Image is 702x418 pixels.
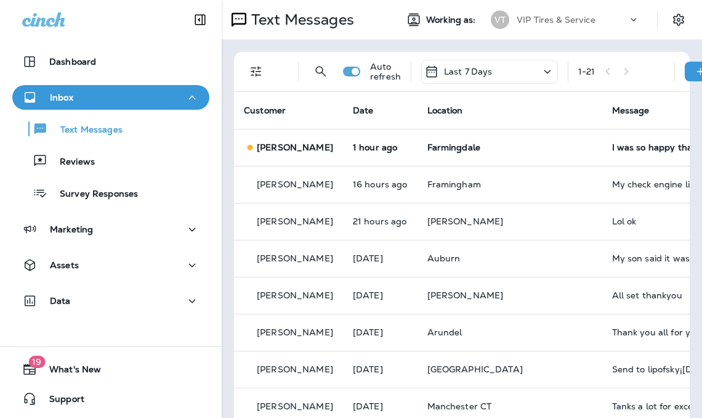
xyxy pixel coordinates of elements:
[12,116,209,142] button: Text Messages
[12,180,209,206] button: Survey Responses
[12,217,209,242] button: Marketing
[444,67,493,76] p: Last 7 Days
[353,216,408,226] p: Oct 14, 2025 03:57 PM
[257,401,333,411] p: [PERSON_NAME]
[427,216,504,227] span: [PERSON_NAME]
[47,189,138,200] p: Survey Responses
[257,290,333,300] p: [PERSON_NAME]
[183,7,217,32] button: Collapse Sidebar
[50,92,73,102] p: Inbox
[427,364,523,375] span: [GEOGRAPHIC_DATA]
[668,9,690,31] button: Settings
[427,105,463,116] span: Location
[37,364,101,379] span: What's New
[37,394,84,409] span: Support
[244,105,286,116] span: Customer
[257,253,333,263] p: [PERSON_NAME]
[244,59,268,84] button: Filters
[370,62,401,81] p: Auto refresh
[47,157,95,168] p: Reviews
[48,125,123,136] p: Text Messages
[257,179,333,189] p: [PERSON_NAME]
[353,364,408,374] p: Oct 13, 2025 03:19 PM
[246,10,354,29] p: Text Messages
[353,401,408,411] p: Oct 13, 2025 01:46 PM
[353,142,408,152] p: Oct 15, 2025 11:50 AM
[353,105,374,116] span: Date
[353,179,408,189] p: Oct 14, 2025 08:31 PM
[12,253,209,277] button: Assets
[578,67,595,76] div: 1 - 21
[50,296,71,306] p: Data
[353,327,408,337] p: Oct 14, 2025 09:19 AM
[427,327,462,338] span: Arundel
[257,142,333,152] p: [PERSON_NAME]
[427,401,492,412] span: Manchester CT
[12,289,209,313] button: Data
[309,59,333,84] button: Search Messages
[28,356,45,368] span: 19
[12,357,209,382] button: 19What's New
[257,216,333,226] p: [PERSON_NAME]
[427,253,461,264] span: Auburn
[12,85,209,110] button: Inbox
[426,15,478,25] span: Working as:
[50,224,93,234] p: Marketing
[612,105,650,116] span: Message
[353,290,408,300] p: Oct 14, 2025 10:06 AM
[257,364,333,374] p: [PERSON_NAME]
[353,253,408,263] p: Oct 14, 2025 11:38 AM
[50,260,79,270] p: Assets
[427,290,504,301] span: [PERSON_NAME]
[12,49,209,74] button: Dashboard
[257,327,333,337] p: [PERSON_NAME]
[12,148,209,174] button: Reviews
[427,179,481,190] span: Framingham
[517,15,595,25] p: VIP Tires & Service
[49,57,96,67] p: Dashboard
[491,10,509,29] div: VT
[12,387,209,411] button: Support
[427,142,481,153] span: Farmingdale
